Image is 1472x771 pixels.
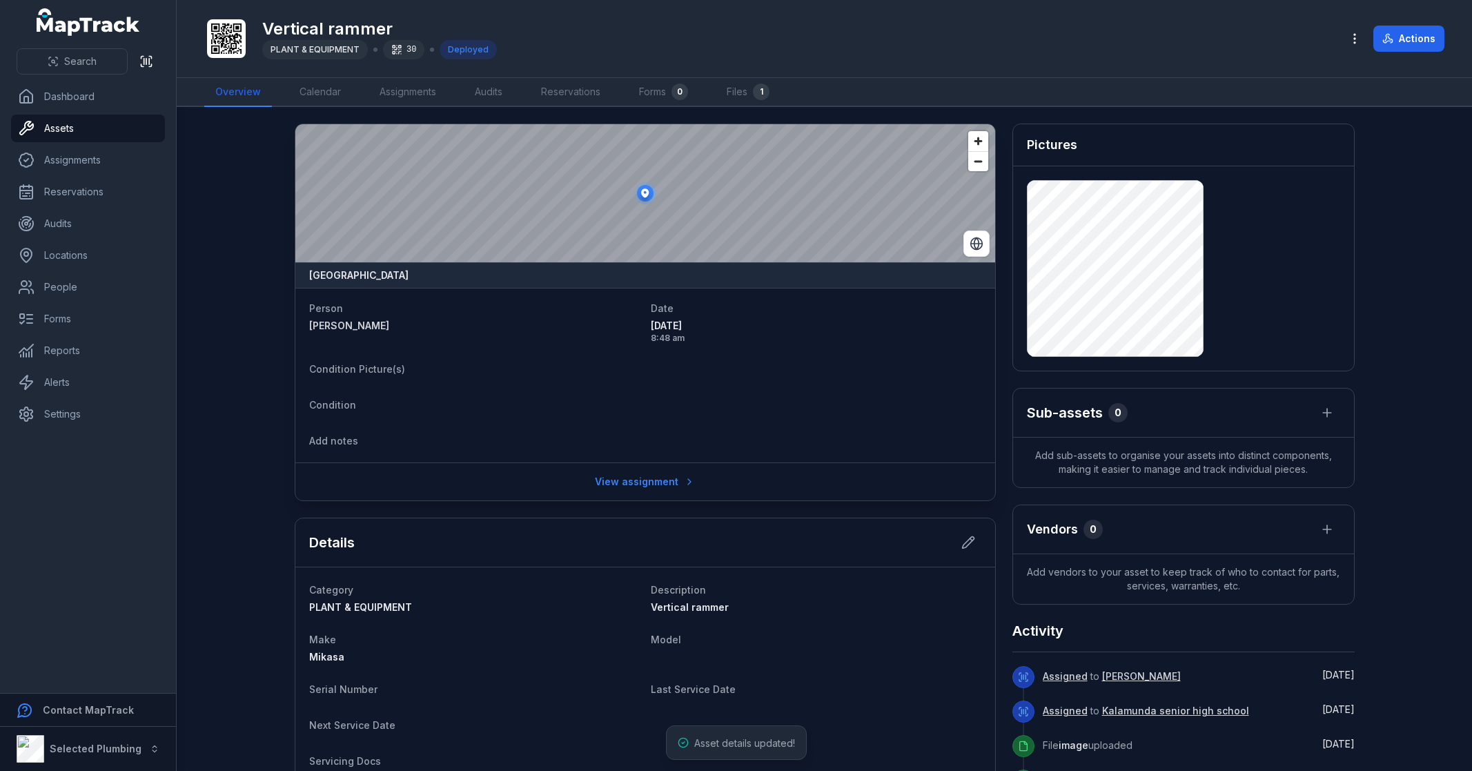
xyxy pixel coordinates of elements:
[1013,438,1354,487] span: Add sub-assets to organise your assets into distinct components, making it easier to manage and t...
[271,44,360,55] span: PLANT & EQUIPMENT
[11,115,165,142] a: Assets
[309,634,336,645] span: Make
[309,399,356,411] span: Condition
[1027,403,1103,422] h2: Sub-assets
[11,337,165,364] a: Reports
[1083,520,1103,539] div: 0
[1108,403,1128,422] div: 0
[1013,554,1354,604] span: Add vendors to your asset to keep track of who to contact for parts, services, warranties, etc.
[1043,705,1249,716] span: to
[694,737,795,749] span: Asset details updated!
[968,131,988,151] button: Zoom in
[11,146,165,174] a: Assignments
[11,273,165,301] a: People
[288,78,352,107] a: Calendar
[651,634,681,645] span: Model
[309,755,381,767] span: Servicing Docs
[963,231,990,257] button: Switch to Satellite View
[968,151,988,171] button: Zoom out
[11,400,165,428] a: Settings
[11,242,165,269] a: Locations
[671,84,688,100] div: 0
[309,363,405,375] span: Condition Picture(s)
[309,719,395,731] span: Next Service Date
[651,683,736,695] span: Last Service Date
[651,302,674,314] span: Date
[1043,704,1088,718] a: Assigned
[309,302,343,314] span: Person
[309,683,377,695] span: Serial Number
[204,78,272,107] a: Overview
[1322,738,1355,750] time: 4/3/2025, 2:29:06 PM
[651,333,981,344] span: 8:48 am
[43,704,134,716] strong: Contact MapTrack
[309,435,358,447] span: Add notes
[1102,670,1181,683] a: [PERSON_NAME]
[11,83,165,110] a: Dashboard
[1322,669,1355,681] span: [DATE]
[1373,26,1444,52] button: Actions
[262,18,497,40] h1: Vertical rammer
[383,40,424,59] div: 30
[50,743,141,754] strong: Selected Plumbing
[11,305,165,333] a: Forms
[309,651,344,663] span: Mikasa
[1012,621,1063,641] h2: Activity
[651,319,981,344] time: 5/9/2025, 8:48:20 AM
[651,319,981,333] span: [DATE]
[295,124,995,262] canvas: Map
[11,369,165,396] a: Alerts
[1043,670,1181,682] span: to
[651,601,729,613] span: Vertical rammer
[309,319,640,333] a: [PERSON_NAME]
[530,78,611,107] a: Reservations
[309,269,409,282] strong: [GEOGRAPHIC_DATA]
[37,8,140,36] a: MapTrack
[716,78,781,107] a: Files1
[369,78,447,107] a: Assignments
[11,210,165,237] a: Audits
[1059,739,1088,751] span: image
[1043,670,1088,683] a: Assigned
[1322,738,1355,750] span: [DATE]
[1043,739,1132,751] span: File uploaded
[1102,704,1249,718] a: Kalamunda senior high school
[464,78,513,107] a: Audits
[11,178,165,206] a: Reservations
[586,469,704,495] a: View assignment
[17,48,128,75] button: Search
[1322,669,1355,681] time: 5/9/2025, 8:48:20 AM
[1027,135,1077,155] h3: Pictures
[651,584,706,596] span: Description
[440,40,497,59] div: Deployed
[753,84,769,100] div: 1
[1027,520,1078,539] h3: Vendors
[628,78,699,107] a: Forms0
[64,55,97,68] span: Search
[309,533,355,552] h2: Details
[309,584,353,596] span: Category
[1322,703,1355,715] time: 4/3/2025, 2:29:14 PM
[309,601,412,613] span: PLANT & EQUIPMENT
[1322,703,1355,715] span: [DATE]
